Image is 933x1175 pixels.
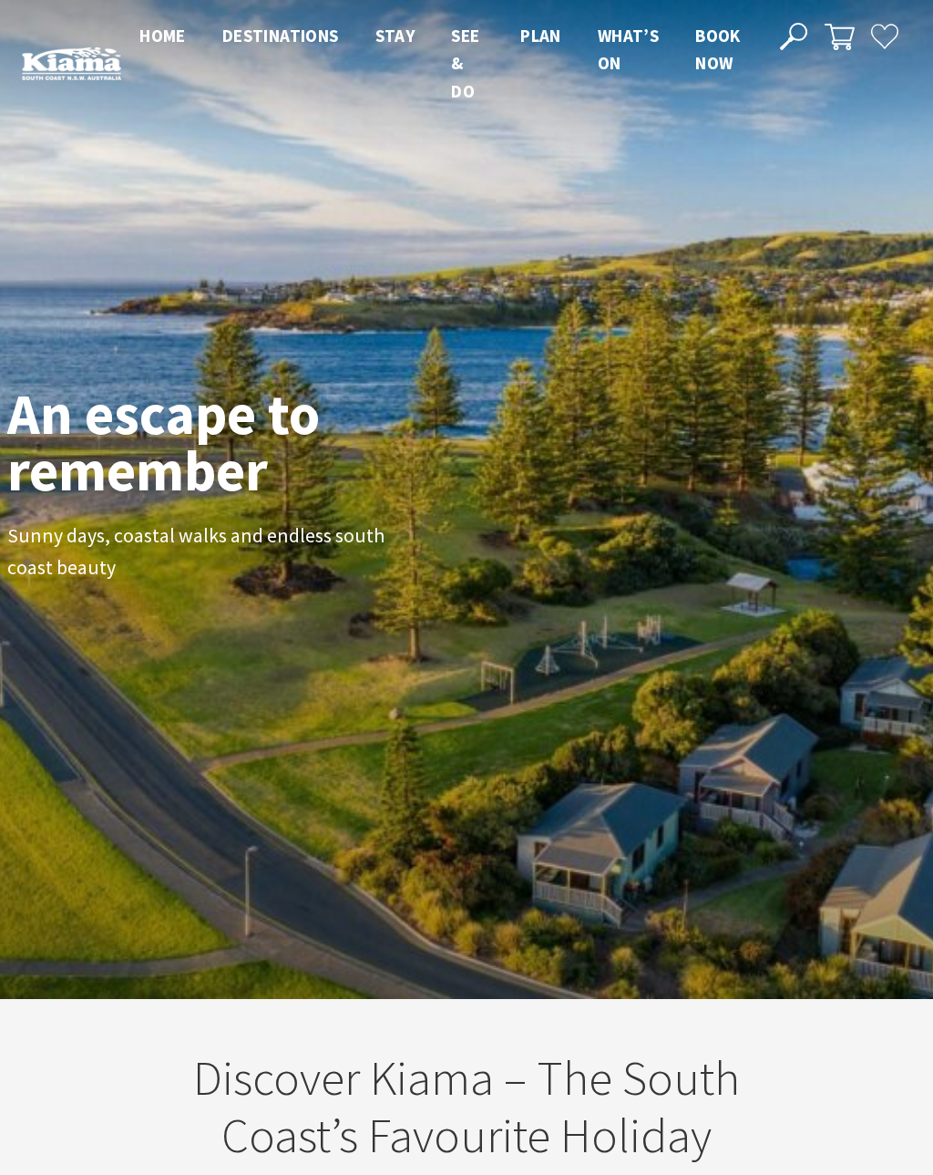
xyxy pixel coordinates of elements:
span: Stay [375,25,415,46]
img: Kiama Logo [22,46,121,81]
span: Book now [695,25,741,74]
span: Home [139,25,186,46]
span: Destinations [222,25,339,46]
p: Sunny days, coastal walks and endless south coast beauty [7,521,417,584]
span: See & Do [451,25,479,102]
span: What’s On [598,25,659,74]
span: Plan [520,25,561,46]
h1: An escape to remember [7,386,508,499]
nav: Main Menu [121,22,759,105]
